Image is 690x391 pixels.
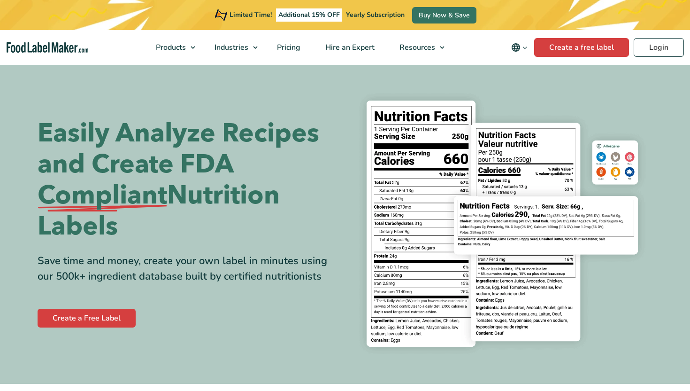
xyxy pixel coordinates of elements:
[346,10,405,19] span: Yearly Subscription
[38,253,338,284] div: Save time and money, create your own label in minutes using our 500k+ ingredient database built b...
[38,180,167,211] span: Compliant
[274,42,301,53] span: Pricing
[313,30,385,65] a: Hire an Expert
[230,10,272,19] span: Limited Time!
[38,118,338,242] h1: Easily Analyze Recipes and Create FDA Nutrition Labels
[144,30,200,65] a: Products
[412,7,476,23] a: Buy Now & Save
[202,30,262,65] a: Industries
[212,42,249,53] span: Industries
[534,38,629,57] a: Create a free label
[397,42,436,53] span: Resources
[634,38,684,57] a: Login
[276,8,342,22] span: Additional 15% OFF
[265,30,311,65] a: Pricing
[505,38,534,57] button: Change language
[7,42,88,53] a: Food Label Maker homepage
[38,309,136,328] a: Create a Free Label
[387,30,449,65] a: Resources
[322,42,376,53] span: Hire an Expert
[153,42,187,53] span: Products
